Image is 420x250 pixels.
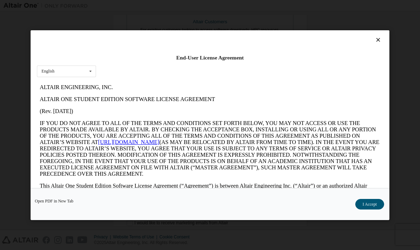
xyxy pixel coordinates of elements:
p: IF YOU DO NOT AGREE TO ALL OF THE TERMS AND CONDITIONS SET FORTH BELOW, YOU MAY NOT ACCESS OR USE... [3,39,343,96]
p: ALTAIR ENGINEERING, INC. [3,3,343,9]
p: This Altair One Student Edition Software License Agreement (“Agreement”) is between Altair Engine... [3,101,343,133]
p: ALTAIR ONE STUDENT EDITION SOFTWARE LICENSE AGREEMENT [3,15,343,21]
a: [URL][DOMAIN_NAME] [61,58,122,64]
div: English [42,69,55,73]
button: I Accept [355,199,384,210]
p: (Rev. [DATE]) [3,27,343,33]
div: End-User License Agreement [37,54,383,61]
a: Open PDF in New Tab [35,199,74,203]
